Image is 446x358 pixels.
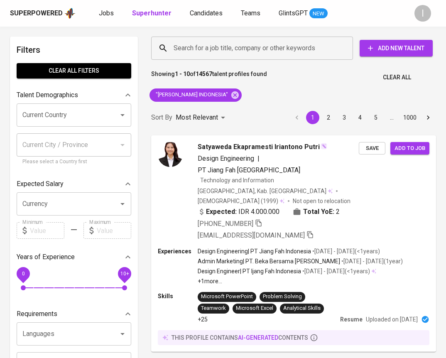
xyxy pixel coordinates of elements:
[10,9,63,18] div: Superpowered
[401,111,419,124] button: Go to page 1000
[200,177,274,184] span: Technology and Information
[201,304,226,312] div: Teamwork
[321,143,327,150] img: magic_wand.svg
[117,328,128,340] button: Open
[23,66,125,76] span: Clear All filters
[198,267,301,275] p: Design Engineer | PT Ijang Fah Indonesia
[190,8,224,19] a: Candidates
[158,142,183,167] img: 5b9b20afb12ed82dd59c36cc6d6fb6ec.png
[158,247,198,255] p: Experiences
[198,166,300,174] span: PT Jiang Fah [GEOGRAPHIC_DATA]
[421,111,435,124] button: Go to next page
[201,293,253,301] div: Microsoft PowerPoint
[17,252,75,262] p: Years of Experience
[198,277,403,285] p: +1 more ...
[309,10,328,18] span: NEW
[366,315,418,324] p: Uploaded on [DATE]
[17,90,78,100] p: Talent Demographics
[120,271,129,277] span: 10+
[279,8,328,19] a: GlintsGPT NEW
[99,8,115,19] a: Jobs
[151,113,172,123] p: Sort By
[301,267,370,275] p: • [DATE] - [DATE] ( <1 years )
[99,9,114,17] span: Jobs
[196,71,212,77] b: 14567
[322,111,335,124] button: Go to page 2
[17,63,131,78] button: Clear All filters
[198,315,208,324] p: +25
[385,113,398,122] div: …
[395,144,425,153] span: Add to job
[340,315,363,324] p: Resume
[263,293,302,301] div: Problem Solving
[198,187,333,195] div: [GEOGRAPHIC_DATA], Kab. [GEOGRAPHIC_DATA]
[353,111,367,124] button: Go to page 4
[117,198,128,210] button: Open
[238,334,278,341] span: AI-generated
[198,197,261,205] span: [DEMOGRAPHIC_DATA]
[151,70,267,85] p: Showing of talent profiles found
[176,110,228,125] div: Most Relevant
[132,8,173,19] a: Superhunter
[257,154,260,164] span: |
[306,111,319,124] button: page 1
[340,257,403,265] p: • [DATE] - [DATE] ( 1 year )
[64,7,76,20] img: app logo
[289,111,436,124] nav: pagination navigation
[383,72,411,83] span: Clear All
[359,142,385,155] button: Save
[241,8,262,19] a: Teams
[175,71,190,77] b: 1 - 10
[198,257,340,265] p: Admin Marketing | PT. Beka Bersama [PERSON_NAME]
[369,111,382,124] button: Go to page 5
[206,207,237,217] b: Expected:
[22,271,25,277] span: 0
[17,306,131,322] div: Requirements
[241,9,260,17] span: Teams
[17,87,131,103] div: Talent Demographics
[414,5,431,22] div: I
[198,231,305,239] span: [EMAIL_ADDRESS][DOMAIN_NAME]
[198,207,279,217] div: IDR 4.000.000
[30,222,64,239] input: Value
[172,333,308,342] p: this profile contains contents
[380,70,414,85] button: Clear All
[17,176,131,192] div: Expected Salary
[293,197,350,205] p: Not open to relocation
[149,91,233,99] span: "[PERSON_NAME] INDONESIA"
[360,40,433,56] button: Add New Talent
[198,247,311,255] p: Design Engineering | PT Jiang Fah Indonesia
[311,247,380,255] p: • [DATE] - [DATE] ( <1 years )
[336,207,340,217] span: 2
[176,113,218,123] p: Most Relevant
[22,158,125,166] p: Please select a Country first
[390,142,429,155] button: Add to job
[198,154,254,162] span: Design Engineering
[158,292,198,300] p: Skills
[198,197,284,205] div: (1999)
[236,304,273,312] div: Microsoft Excel
[132,9,172,17] b: Superhunter
[190,9,223,17] span: Candidates
[117,109,128,121] button: Open
[97,222,131,239] input: Value
[17,249,131,265] div: Years of Experience
[283,304,321,312] div: Analytical Skills
[366,43,426,54] span: Add New Talent
[17,309,57,319] p: Requirements
[10,7,76,20] a: Superpoweredapp logo
[303,207,334,217] b: Total YoE:
[149,88,242,102] div: "[PERSON_NAME] INDONESIA"
[17,179,64,189] p: Expected Salary
[363,144,381,153] span: Save
[338,111,351,124] button: Go to page 3
[151,135,436,352] a: Satyaweda Ekapramesti Iriantono PutriDesign Engineering|PT Jiang Fah [GEOGRAPHIC_DATA]Technology ...
[17,43,131,56] h6: Filters
[198,142,320,152] span: Satyaweda Ekapramesti Iriantono Putri
[279,9,308,17] span: GlintsGPT
[198,220,253,228] span: [PHONE_NUMBER]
